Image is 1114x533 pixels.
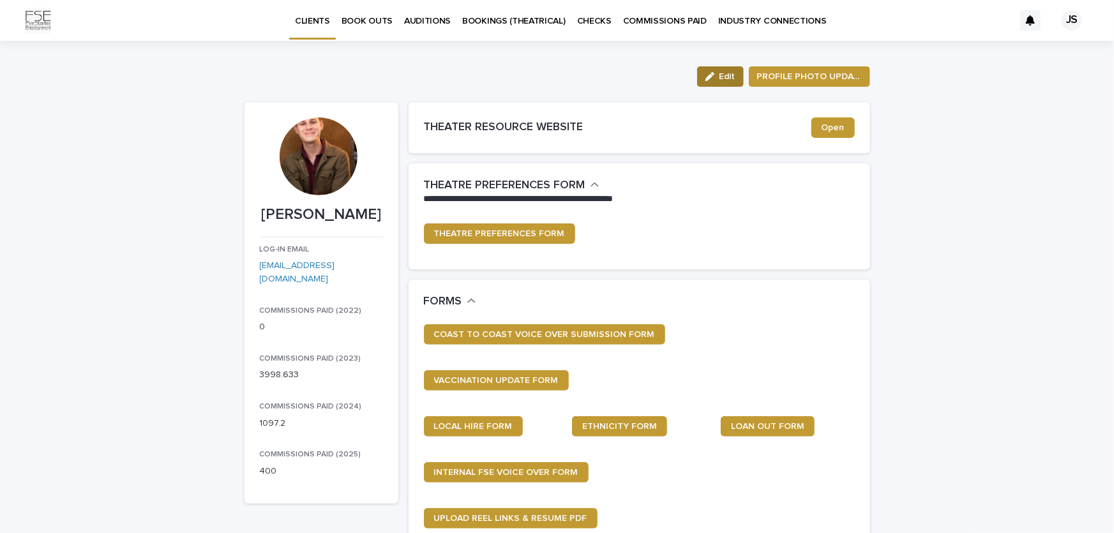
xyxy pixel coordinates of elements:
span: COMMISSIONS PAID (2025) [260,451,361,458]
a: LOAN OUT FORM [721,416,815,437]
span: LOCAL HIRE FORM [434,422,513,431]
a: Open [811,117,855,138]
a: COAST TO COAST VOICE OVER SUBMISSION FORM [424,324,665,345]
a: LOCAL HIRE FORM [424,416,523,437]
span: ETHNICITY FORM [582,422,657,431]
a: VACCINATION UPDATE FORM [424,370,569,391]
button: PROFILE PHOTO UPDATE [749,66,870,87]
h2: FORMS [424,295,462,309]
span: COAST TO COAST VOICE OVER SUBMISSION FORM [434,330,655,339]
p: [PERSON_NAME] [260,206,383,224]
span: COMMISSIONS PAID (2024) [260,403,362,410]
button: THEATRE PREFERENCES FORM [424,179,599,193]
p: 3998.633 [260,368,383,382]
button: FORMS [424,295,476,309]
img: Km9EesSdRbS9ajqhBzyo [26,8,51,33]
span: INTERNAL FSE VOICE OVER FORM [434,468,578,477]
h2: THEATER RESOURCE WEBSITE [424,121,811,135]
a: INTERNAL FSE VOICE OVER FORM [424,462,589,483]
span: VACCINATION UPDATE FORM [434,376,559,385]
span: Open [822,123,845,132]
span: THEATRE PREFERENCES FORM [434,229,565,238]
span: LOAN OUT FORM [731,422,804,431]
span: COMMISSIONS PAID (2023) [260,355,361,363]
span: COMMISSIONS PAID (2022) [260,307,362,315]
span: LOG-IN EMAIL [260,246,310,253]
span: PROFILE PHOTO UPDATE [757,70,862,83]
p: 400 [260,465,383,478]
div: JS [1062,10,1082,31]
a: UPLOAD REEL LINKS & RESUME PDF [424,508,598,529]
p: 1097.2 [260,417,383,430]
span: Edit [719,72,735,81]
a: [EMAIL_ADDRESS][DOMAIN_NAME] [260,261,335,283]
a: ETHNICITY FORM [572,416,667,437]
span: UPLOAD REEL LINKS & RESUME PDF [434,514,587,523]
h2: THEATRE PREFERENCES FORM [424,179,585,193]
p: 0 [260,320,383,334]
a: THEATRE PREFERENCES FORM [424,223,575,244]
button: Edit [697,66,744,87]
